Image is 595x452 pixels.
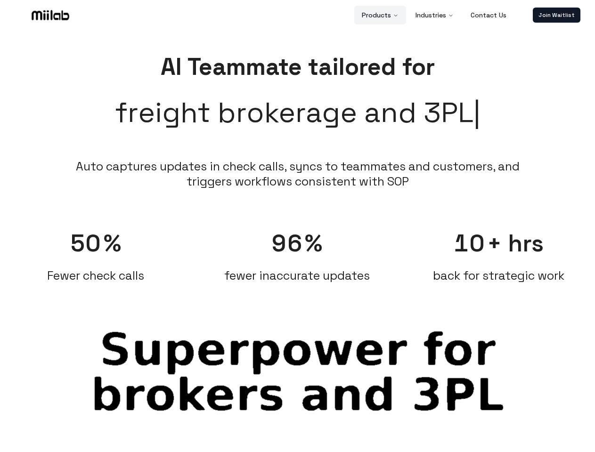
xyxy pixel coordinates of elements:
span: 96 [272,228,303,258]
a: Logo [15,8,86,22]
span: + hrs [487,228,544,258]
span: % [305,228,322,258]
a: Contact Us [463,6,514,24]
span: % [104,228,121,258]
span: 10 [454,228,485,258]
img: Logo [30,8,71,22]
button: Industries [408,6,461,24]
li: Auto captures updates in check calls, syncs to teammates and customers, and triggers workflows co... [71,159,524,189]
span: freight brokerage and 3PL [115,91,481,134]
a: Join Waitlist [533,8,580,23]
span: fewer inaccurate updates [224,268,370,283]
nav: Main [354,6,514,24]
span: 50 [70,228,102,258]
span: back for strategic work [433,268,564,283]
button: Products [354,6,406,24]
span: AI Teammate tailored for [161,52,435,82]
